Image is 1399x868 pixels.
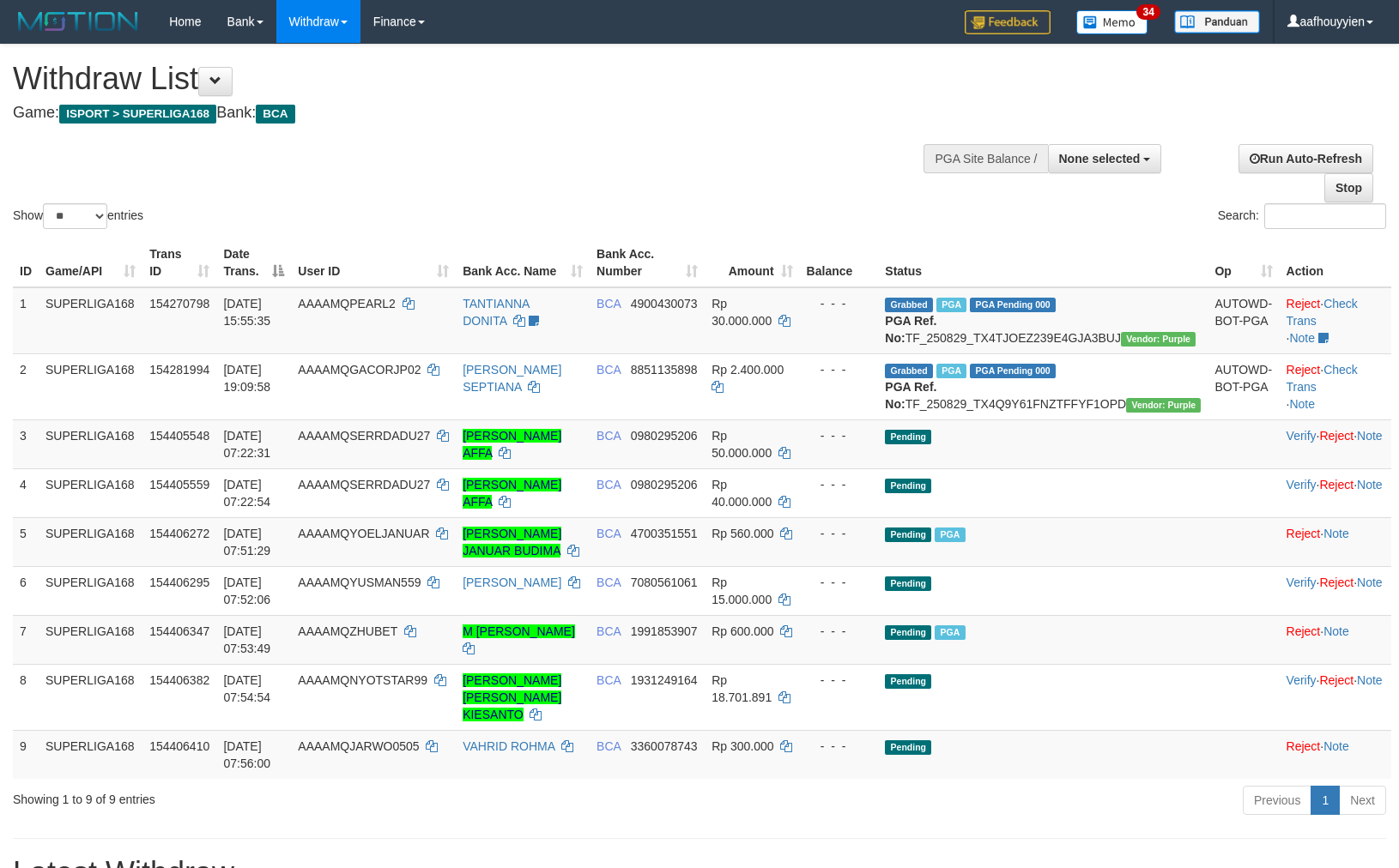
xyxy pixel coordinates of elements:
th: Status [878,238,1208,287]
span: Pending [885,576,931,591]
td: AUTOWD-BOT-PGA [1208,287,1279,354]
span: Marked by aafmaleo [936,298,966,312]
span: 154270798 [149,297,209,310]
a: Verify [1287,429,1317,443]
span: PGA Pending [970,364,1056,378]
span: AAAAMQZHUBET [298,624,397,638]
span: Copy 1991853907 to clipboard [631,624,698,638]
h1: Withdraw List [13,62,916,96]
span: Marked by aafnonsreyleab [936,364,966,378]
td: SUPERLIGA168 [39,287,142,354]
th: Date Trans.: activate to sort column descending [216,238,291,287]
a: [PERSON_NAME] AFFA [463,478,561,509]
a: M [PERSON_NAME] [463,624,575,638]
span: Marked by aafandaneth [935,527,965,542]
img: MOTION_logo.png [13,9,143,34]
span: Rp 15.000.000 [712,576,772,606]
th: Op: activate to sort column ascending [1208,238,1279,287]
span: Grabbed [885,364,933,378]
th: User ID: activate to sort column ascending [291,238,456,287]
span: Copy 8851135898 to clipboard [631,363,698,377]
a: Note [1357,478,1383,491]
a: Verify [1287,576,1317,589]
span: BCA [256,105,294,124]
td: 6 [13,566,39,615]
span: AAAAMQNYOTSTAR99 [298,673,427,687]
div: Showing 1 to 9 of 9 entries [13,784,570,808]
span: 154406410 [149,739,209,753]
a: Note [1357,576,1383,589]
span: 34 [1136,4,1160,20]
span: AAAAMQSERRDADU27 [298,478,430,491]
a: Run Auto-Refresh [1239,144,1373,173]
span: [DATE] 15:55:35 [223,297,270,328]
td: SUPERLIGA168 [39,615,142,664]
td: · [1280,517,1391,566]
a: [PERSON_NAME] [463,576,561,589]
span: Rp 30.000.000 [712,297,772,328]
span: 154406272 [149,527,209,540]
th: Game/API: activate to sort column ascending [39,238,142,287]
span: Vendor URL: https://trx4.1velocity.biz [1126,398,1201,413]
td: · [1280,730,1391,779]
span: Pending [885,527,931,542]
span: [DATE] 07:51:29 [223,527,270,558]
span: 154406382 [149,673,209,687]
td: · · [1280,664,1391,730]
span: Copy 0980295206 to clipboard [631,478,698,491]
td: 2 [13,353,39,419]
span: 154406347 [149,624,209,638]
h4: Game: Bank: [13,105,916,122]
span: Copy 1931249164 to clipboard [631,673,698,687]
td: SUPERLIGA168 [39,517,142,566]
td: 1 [13,287,39,354]
th: Amount: activate to sort column ascending [705,238,799,287]
th: ID [13,238,39,287]
span: Copy 3360078743 to clipboard [631,739,698,753]
span: Grabbed [885,298,933,312]
td: SUPERLIGA168 [39,353,142,419]
td: 9 [13,730,39,779]
span: BCA [597,673,621,687]
a: Next [1339,786,1386,815]
img: panduan.png [1174,10,1260,33]
span: BCA [597,429,621,443]
span: [DATE] 07:52:06 [223,576,270,606]
td: 4 [13,468,39,517]
span: Rp 300.000 [712,739,773,753]
a: Reject [1319,478,1354,491]
td: TF_250829_TX4TJOEZ239E4GJA3BUJ [878,287,1208,354]
a: Note [1323,739,1349,753]
td: · · [1280,287,1391,354]
a: [PERSON_NAME] AFFA [463,429,561,460]
span: Pending [885,479,931,493]
td: · · [1280,353,1391,419]
span: Copy 4900430073 to clipboard [631,297,698,310]
div: - - - [807,623,872,640]
img: Button%20Memo.svg [1076,10,1148,34]
span: AAAAMQYUSMAN559 [298,576,421,589]
b: PGA Ref. No: [885,314,936,345]
span: AAAAMQPEARL2 [298,297,396,310]
span: Pending [885,625,931,640]
a: [PERSON_NAME] [PERSON_NAME] KIESANTO [463,673,561,721]
span: 154405559 [149,478,209,491]
span: AAAAMQGACORJP02 [298,363,421,377]
a: Note [1323,527,1349,540]
th: Bank Acc. Name: activate to sort column ascending [456,238,590,287]
span: PGA Pending [970,298,1056,312]
td: 7 [13,615,39,664]
img: Feedback.jpg [965,10,1051,34]
a: 1 [1311,786,1340,815]
span: [DATE] 07:22:31 [223,429,270,460]
a: Note [1289,397,1315,411]
td: 3 [13,419,39,468]
a: Reject [1287,527,1321,540]
a: Reject [1319,673,1354,687]
span: AAAAMQSERRDADU27 [298,429,430,443]
span: AAAAMQYOELJANUAR [298,527,429,540]
td: AUTOWD-BOT-PGA [1208,353,1279,419]
a: TANTIANNA DONITA [463,297,530,328]
td: 8 [13,664,39,730]
td: TF_250829_TX4Q9Y61FNZTFFYF1OPD [878,353,1208,419]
